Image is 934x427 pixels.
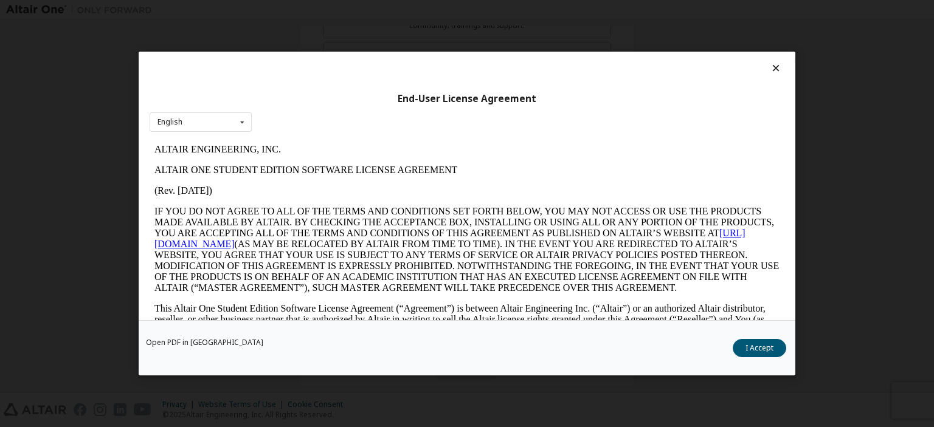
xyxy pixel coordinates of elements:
[5,5,630,16] p: ALTAIR ENGINEERING, INC.
[5,26,630,36] p: ALTAIR ONE STUDENT EDITION SOFTWARE LICENSE AGREEMENT
[733,339,786,357] button: I Accept
[5,46,630,57] p: (Rev. [DATE])
[146,339,263,346] a: Open PDF in [GEOGRAPHIC_DATA]
[5,164,630,208] p: This Altair One Student Edition Software License Agreement (“Agreement”) is between Altair Engine...
[150,93,784,105] div: End-User License Agreement
[5,67,630,154] p: IF YOU DO NOT AGREE TO ALL OF THE TERMS AND CONDITIONS SET FORTH BELOW, YOU MAY NOT ACCESS OR USE...
[157,118,182,126] div: English
[5,89,596,110] a: [URL][DOMAIN_NAME]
